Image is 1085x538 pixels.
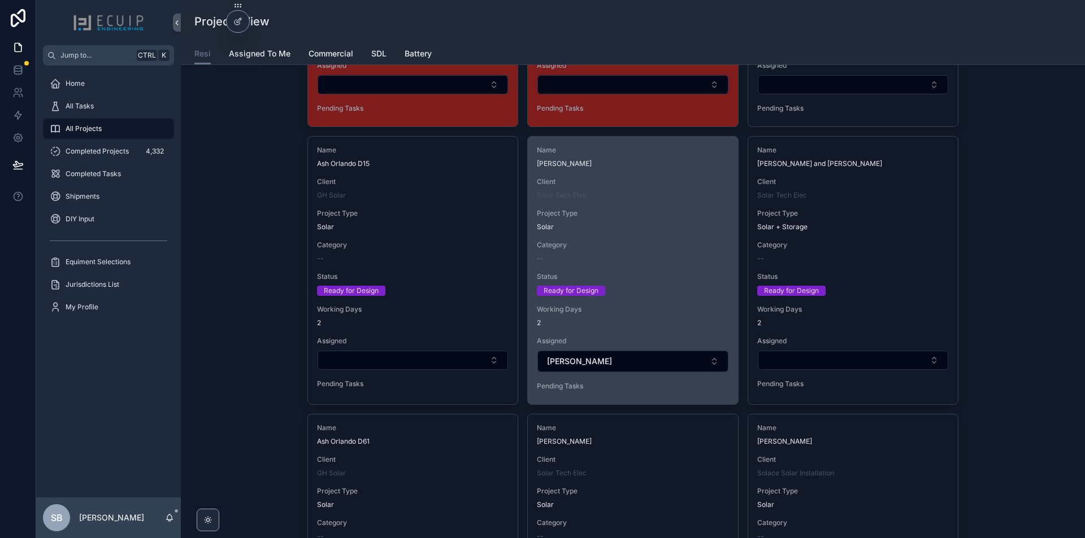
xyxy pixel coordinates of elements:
a: Home [43,73,174,94]
span: [PERSON_NAME] [547,356,612,367]
span: Jurisdictions List [66,280,119,289]
span: Ash Orlando D61 [317,437,509,446]
div: Ready for Design [544,286,598,296]
span: Category [537,240,728,250]
a: Assigned To Me [229,43,290,66]
span: [PERSON_NAME] [537,437,728,446]
span: Name [757,146,949,155]
span: Category [757,518,949,527]
span: Assigned [317,336,509,345]
span: All Projects [66,124,102,133]
a: Solar Tech Elec [537,191,587,200]
a: Jurisdictions List [43,274,174,295]
button: Select Button [758,351,948,370]
div: scrollable content [36,65,181,332]
span: Category [317,240,509,250]
span: Pending Tasks [317,104,509,113]
span: Commercial [309,48,353,59]
span: Status [757,272,949,281]
span: Working Days [537,305,728,314]
span: Jump to... [60,51,132,60]
span: SB [51,511,63,524]
span: Project Type [317,209,509,218]
span: Name [537,423,728,432]
span: Client [317,455,509,464]
span: -- [537,254,544,263]
a: All Projects [43,119,174,139]
span: Status [317,272,509,281]
img: App logo [73,14,144,32]
div: Ready for Design [324,286,379,296]
span: Pending Tasks [317,379,509,388]
span: Name [317,423,509,432]
span: Project Type [537,487,728,496]
span: Assigned [537,61,728,70]
span: Solar [317,500,334,509]
span: Client [317,177,509,186]
span: Client [757,177,949,186]
a: GH Solar [317,191,346,200]
a: Completed Projects4,332 [43,141,174,161]
span: 2 [317,318,509,327]
h1: Projects View [194,14,270,29]
a: Name[PERSON_NAME] and [PERSON_NAME]ClientSolar Tech ElecProject TypeSolar + StorageCategory--Stat... [748,136,958,405]
span: Solar [757,500,774,509]
span: Solar [537,222,554,231]
a: Solar Tech Elec [757,191,807,200]
span: Ash Orlando D15 [317,159,509,168]
a: Commercial [309,43,353,66]
a: NameAsh Orlando D15ClientGH SolarProject TypeSolarCategory--StatusReady for DesignWorking Days2As... [307,136,518,405]
span: K [159,51,168,60]
a: Completed Tasks [43,164,174,184]
span: Solar [537,500,554,509]
span: My Profile [66,303,98,312]
span: Pending Tasks [757,104,949,113]
span: Battery [405,48,432,59]
a: Equiment Selections [43,252,174,272]
span: 2 [537,318,728,327]
span: Completed Projects [66,147,129,156]
span: Assigned [537,336,728,345]
div: 4,332 [142,145,167,158]
a: Resi [194,43,211,65]
span: Working Days [317,305,509,314]
a: Solar Tech Elec [537,469,587,478]
span: 2 [757,318,949,327]
span: Assigned [757,61,949,70]
button: Select Button [318,351,508,370]
span: [PERSON_NAME] and [PERSON_NAME] [757,159,949,168]
span: [PERSON_NAME] [757,437,949,446]
span: Category [537,518,728,527]
button: Select Button [537,351,728,372]
span: Working Days [757,305,949,314]
span: Resi [194,48,211,59]
span: -- [317,254,324,263]
span: Project Type [537,209,728,218]
span: Shipments [66,192,99,201]
a: SDL [371,43,387,66]
span: Home [66,79,85,88]
span: Category [757,240,949,250]
span: All Tasks [66,102,94,111]
a: Battery [405,43,432,66]
span: Assigned [757,336,949,345]
span: SDL [371,48,387,59]
span: Client [537,455,728,464]
button: Jump to...CtrlK [43,45,174,65]
span: Assigned To Me [229,48,290,59]
span: Solar + Storage [757,222,808,231]
span: Pending Tasks [537,104,728,113]
a: Solace Solar Installation [757,469,834,478]
span: Category [317,518,509,527]
span: Project Type [757,209,949,218]
a: Shipments [43,186,174,207]
span: Solar [317,222,334,231]
span: [PERSON_NAME] [537,159,728,168]
span: Completed Tasks [66,169,121,178]
span: Ctrl [137,50,157,61]
span: Project Type [757,487,949,496]
span: Pending Tasks [757,379,949,388]
button: Select Button [537,75,728,94]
